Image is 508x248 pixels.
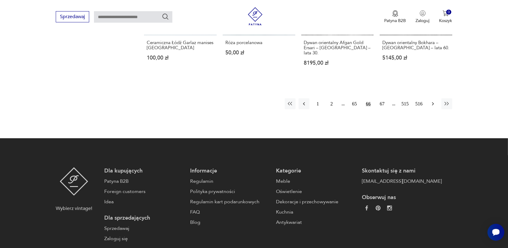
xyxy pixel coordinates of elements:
img: Ikona medalu [392,10,398,17]
button: Szukaj [162,13,169,20]
a: FAQ [190,208,270,216]
p: Dla kupujących [104,167,184,175]
a: Zaloguj się [104,235,184,242]
button: 515 [400,98,411,109]
img: 37d27d81a828e637adc9f9cb2e3d3a8a.webp [376,206,381,211]
h3: Dywan orientalny Afgan Gold Ersari – [GEOGRAPHIC_DATA] – lata 30. [304,40,371,56]
button: Patyna B2B [384,10,406,24]
a: Regulamin kart podarunkowych [190,198,270,205]
a: Blog [190,219,270,226]
p: Wybierz vintage! [56,205,92,212]
h3: Dywan orientalny Bokhara – [GEOGRAPHIC_DATA] – lata 60. [382,40,450,50]
a: Patyna B2B [104,178,184,185]
a: [EMAIL_ADDRESS][DOMAIN_NAME] [362,178,442,185]
button: 65 [349,98,360,109]
a: Polityka prywatności [190,188,270,195]
a: Regulamin [190,178,270,185]
a: Dekoracje i przechowywanie [276,198,356,205]
h3: Róża porcelanowa [225,40,293,45]
button: 2 [326,98,337,109]
img: Ikona koszyka [443,10,449,16]
p: 5145,00 zł [382,55,450,60]
p: Patyna B2B [384,18,406,24]
p: Skontaktuj się z nami [362,167,442,175]
button: 0Koszyk [439,10,452,24]
img: Patyna - sklep z meblami i dekoracjami vintage [60,167,88,196]
a: Oświetlenie [276,188,356,195]
button: Zaloguj [416,10,430,24]
button: Sprzedawaj [56,11,89,22]
div: 0 [446,10,451,15]
a: Foreign customers [104,188,184,195]
iframe: Smartsupp widget button [488,224,504,241]
button: 516 [414,98,425,109]
a: Sprzedawaj [56,15,89,19]
a: Idea [104,198,184,205]
h3: Ceramiczna Łódź Garlaz manises [GEOGRAPHIC_DATA] [147,40,214,50]
p: 50,00 zł [225,50,293,55]
p: Koszyk [439,18,452,24]
p: Kategorie [276,167,356,175]
p: Obserwuj nas [362,194,442,201]
p: 8195,00 zł [304,60,371,66]
img: c2fd9cf7f39615d9d6839a72ae8e59e5.webp [387,206,392,211]
button: 1 [312,98,323,109]
img: Patyna - sklep z meblami i dekoracjami vintage [246,7,264,25]
p: Dla sprzedających [104,214,184,222]
img: Ikonka użytkownika [420,10,426,16]
p: 100,00 zł [147,55,214,60]
a: Ikona medaluPatyna B2B [384,10,406,24]
button: 66 [363,98,374,109]
button: 67 [377,98,388,109]
a: Sprzedawaj [104,225,184,232]
img: da9060093f698e4c3cedc1453eec5031.webp [364,206,369,211]
p: Zaloguj [416,18,430,24]
a: Meble [276,178,356,185]
a: Antykwariat [276,219,356,226]
a: Kuchnia [276,208,356,216]
p: Informacje [190,167,270,175]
